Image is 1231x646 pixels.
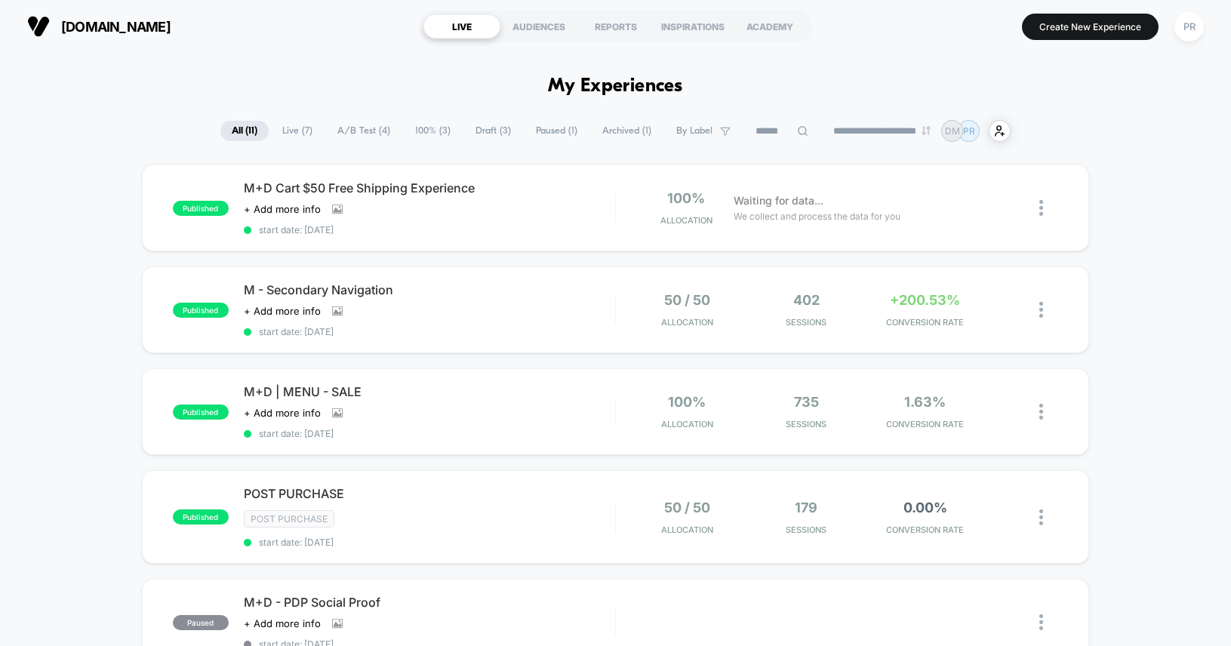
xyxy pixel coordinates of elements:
[661,317,713,328] span: Allocation
[922,126,931,135] img: end
[173,615,229,630] span: paused
[404,121,462,141] span: 100% ( 3 )
[1039,200,1043,216] img: close
[734,192,823,209] span: Waiting for data...
[271,121,324,141] span: Live ( 7 )
[220,121,269,141] span: All ( 11 )
[244,595,615,610] span: M+D - PDP Social Proof
[795,500,817,515] span: 179
[577,14,654,38] div: REPORTS
[963,125,975,137] p: PR
[1039,302,1043,318] img: close
[244,203,321,215] span: + Add more info
[869,419,981,429] span: CONVERSION RATE
[654,14,731,38] div: INSPIRATIONS
[23,14,175,38] button: [DOMAIN_NAME]
[173,303,229,318] span: published
[326,121,402,141] span: A/B Test ( 4 )
[423,14,500,38] div: LIVE
[869,317,981,328] span: CONVERSION RATE
[464,121,522,141] span: Draft ( 3 )
[664,500,710,515] span: 50 / 50
[591,121,663,141] span: Archived ( 1 )
[244,486,615,501] span: POST PURCHASE
[173,509,229,524] span: published
[1039,404,1043,420] img: close
[750,419,862,429] span: Sessions
[500,14,577,38] div: AUDIENCES
[244,407,321,419] span: + Add more info
[890,292,960,308] span: +200.53%
[244,384,615,399] span: M+D | MENU - SALE
[244,282,615,297] span: M - Secondary Navigation
[667,190,705,206] span: 100%
[244,537,615,548] span: start date: [DATE]
[731,14,808,38] div: ACADEMY
[244,510,334,528] span: Post Purchase
[244,428,615,439] span: start date: [DATE]
[734,209,900,223] span: We collect and process the data for you
[661,524,713,535] span: Allocation
[793,292,820,308] span: 402
[1039,614,1043,630] img: close
[27,15,50,38] img: Visually logo
[1022,14,1159,40] button: Create New Experience
[244,617,321,629] span: + Add more info
[750,317,862,328] span: Sessions
[664,292,710,308] span: 50 / 50
[869,524,981,535] span: CONVERSION RATE
[668,394,706,410] span: 100%
[1170,11,1208,42] button: PR
[676,125,712,137] span: By Label
[1174,12,1204,42] div: PR
[244,305,321,317] span: + Add more info
[750,524,862,535] span: Sessions
[525,121,589,141] span: Paused ( 1 )
[173,201,229,216] span: published
[660,215,712,226] span: Allocation
[244,224,615,235] span: start date: [DATE]
[945,125,960,137] p: DM
[904,394,946,410] span: 1.63%
[794,394,819,410] span: 735
[244,326,615,337] span: start date: [DATE]
[173,405,229,420] span: published
[244,180,615,195] span: M+D Cart $50 Free Shipping Experience
[1039,509,1043,525] img: close
[548,75,683,97] h1: My Experiences
[903,500,947,515] span: 0.00%
[661,419,713,429] span: Allocation
[61,19,171,35] span: [DOMAIN_NAME]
